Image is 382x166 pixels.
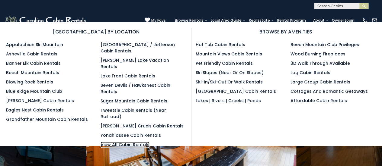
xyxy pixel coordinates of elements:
a: Lakes | Rivers | Creeks | Ponds [196,98,261,104]
a: Blowing Rock Rentals [6,79,53,85]
span: My Favs [151,18,166,23]
img: mail-regular-white.png [371,17,377,23]
a: Wood Burning Fireplaces [290,51,345,57]
a: Tweetsie Cabin Rentals (Near Railroad) [101,107,166,120]
a: Cottages and Romantic Getaways [290,88,368,94]
a: [GEOGRAPHIC_DATA] / Jefferson Cabin Rentals [101,42,175,54]
a: Eagles Nest Cabin Rentals [6,107,64,113]
a: Affordable Cabin Rentals [290,98,347,104]
a: Appalachian Ski Mountain [6,42,63,48]
img: White-1-2.png [5,14,88,27]
a: Mountain Views Cabin Rentals [196,51,262,57]
a: Blue Ridge Mountain Club [6,88,62,94]
a: Rental Program [274,16,309,25]
a: My Favs [145,17,166,23]
a: Log Cabin Rentals [290,70,330,76]
a: About [310,16,328,25]
a: Yonahlossee Cabin Rentals [101,132,161,138]
a: [PERSON_NAME] Crucis Cabin Rentals [101,123,184,129]
a: Grandfather Mountain Cabin Rentals [6,116,88,122]
h3: [GEOGRAPHIC_DATA] BY LOCATION [6,28,186,36]
a: Ski Slopes (Near or On Slopes) [196,70,264,76]
img: phone-regular-white.png [362,17,368,23]
a: Sugar Mountain Cabin Rentals [101,98,167,104]
a: [GEOGRAPHIC_DATA] Cabin Rentals [196,88,276,94]
a: Lake Front Cabin Rentals [101,73,155,79]
a: View All Cabin Rentals [101,142,149,148]
a: Local Area Guide [208,16,245,25]
a: [PERSON_NAME] Cabin Rentals [6,98,74,104]
h3: BROWSE BY AMENITIES [196,28,376,36]
a: Pet Friendly Cabin Rentals [196,60,253,66]
a: Banner Elk Cabin Rentals [6,60,61,66]
a: Owner Login [329,16,358,25]
a: Beech Mountain Rentals [6,70,59,76]
a: [PERSON_NAME] Lake Vacation Rentals [101,57,169,70]
a: 3D Walk Through Available [290,60,350,66]
a: Browse Rentals [172,16,207,25]
a: Asheville Cabin Rentals [6,51,57,57]
a: Beech Mountain Club Privileges [290,42,359,48]
a: Hot Tub Cabin Rentals [196,42,245,48]
a: Large Group Cabin Rentals [290,79,350,85]
a: Seven Devils / Hawksnest Cabin Rentals [101,82,170,95]
a: Real Estate [246,16,273,25]
a: Ski-in/Ski-Out or Walk Rentals [196,79,263,85]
